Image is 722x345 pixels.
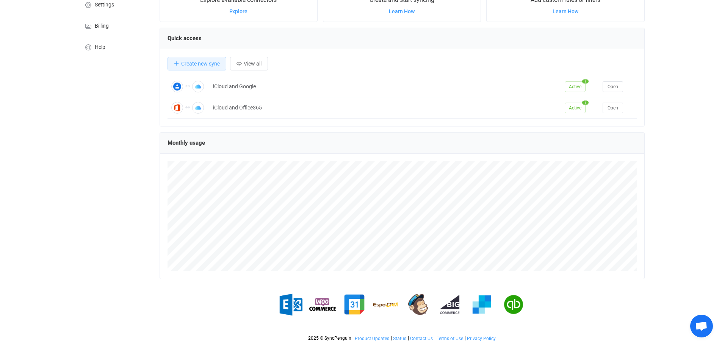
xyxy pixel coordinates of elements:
[76,36,152,57] a: Help
[408,336,409,341] span: |
[465,336,466,341] span: |
[603,103,623,113] button: Open
[603,105,623,111] a: Open
[500,291,527,318] img: quickbooks.png
[352,336,354,341] span: |
[468,291,495,318] img: sendgrid.png
[341,291,368,318] img: google.png
[168,35,202,42] span: Quick access
[608,84,618,89] span: Open
[95,44,105,50] span: Help
[171,102,183,114] img: Office 365 Contacts
[410,336,433,341] a: Contact Us
[582,79,589,83] span: 1
[603,81,623,92] button: Open
[608,105,618,111] span: Open
[603,83,623,89] a: Open
[95,23,109,29] span: Billing
[171,81,183,92] img: Google Contacts
[391,336,392,341] span: |
[553,8,578,14] a: Learn How
[229,8,247,14] a: Explore
[565,81,586,92] span: Active
[437,291,463,318] img: big-commerce.png
[467,336,496,341] span: Privacy Policy
[467,336,496,341] a: Privacy Policy
[168,139,205,146] span: Monthly usage
[76,15,152,36] a: Billing
[181,61,220,67] span: Create new sync
[393,336,406,341] span: Status
[393,336,407,341] a: Status
[244,61,262,67] span: View all
[168,57,226,70] button: Create new sync
[277,291,304,318] img: exchange.png
[308,336,351,341] span: 2025 © SyncPenguin
[209,82,561,91] div: iCloud and Google
[436,336,464,341] a: Terms of Use
[582,100,589,105] span: 1
[434,336,435,341] span: |
[192,102,204,114] img: Apple iCloud Contacts
[95,2,114,8] span: Settings
[309,291,336,318] img: woo-commerce.png
[389,8,415,14] a: Learn How
[565,103,586,113] span: Active
[354,336,390,341] a: Product Updates
[355,336,389,341] span: Product Updates
[690,315,713,337] a: Open chat
[405,291,431,318] img: mailchimp.png
[230,57,268,70] button: View all
[209,103,561,112] div: iCloud and Office365
[192,81,204,92] img: Apple iCloud Contacts
[410,336,433,341] span: Contact Us
[373,291,399,318] img: espo-crm.png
